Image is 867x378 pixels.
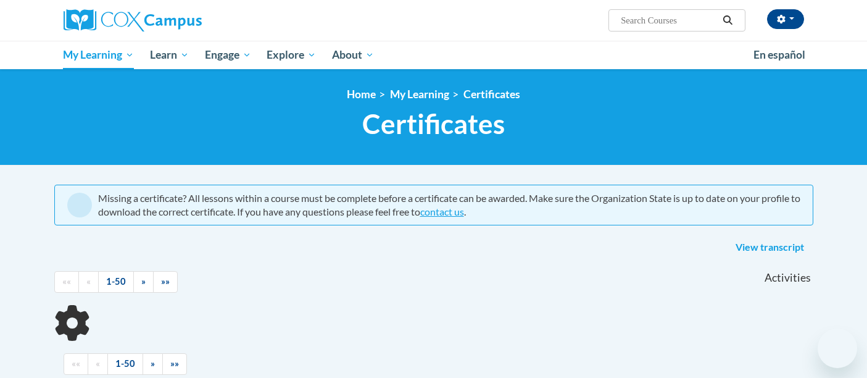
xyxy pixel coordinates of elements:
img: Cox Campus [64,9,202,31]
a: Certificates [463,88,520,101]
span: » [151,358,155,369]
span: »» [170,358,179,369]
a: About [324,41,382,69]
span: My Learning [63,48,134,62]
a: 1-50 [107,353,143,375]
span: Engage [205,48,251,62]
a: 1-50 [98,271,134,293]
a: Explore [259,41,324,69]
span: «« [72,358,80,369]
span: About [332,48,374,62]
span: En español [753,48,805,61]
a: Learn [142,41,197,69]
a: My Learning [390,88,449,101]
a: Engage [197,41,259,69]
span: «« [62,276,71,287]
a: Begining [64,353,88,375]
a: Cox Campus [64,9,298,31]
a: Previous [88,353,108,375]
a: End [162,353,187,375]
span: Activities [765,271,811,285]
span: Explore [267,48,316,62]
a: End [153,271,178,293]
a: Next [143,353,163,375]
a: Begining [54,271,79,293]
a: Home [347,88,376,101]
a: My Learning [56,41,143,69]
span: « [96,358,100,369]
a: En español [745,42,813,68]
span: Learn [150,48,189,62]
a: contact us [420,206,464,217]
span: Certificates [362,107,505,140]
iframe: Button to launch messaging window [818,329,857,368]
button: Account Settings [767,9,804,29]
span: » [141,276,146,287]
div: Main menu [45,41,823,69]
input: Search Courses [620,13,718,28]
span: « [86,276,91,287]
a: Next [133,271,154,293]
a: Previous [78,271,99,293]
span: »» [161,276,170,287]
div: Missing a certificate? All lessons within a course must be complete before a certificate can be a... [98,191,800,219]
button: Search [718,13,737,28]
a: View transcript [726,238,813,258]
